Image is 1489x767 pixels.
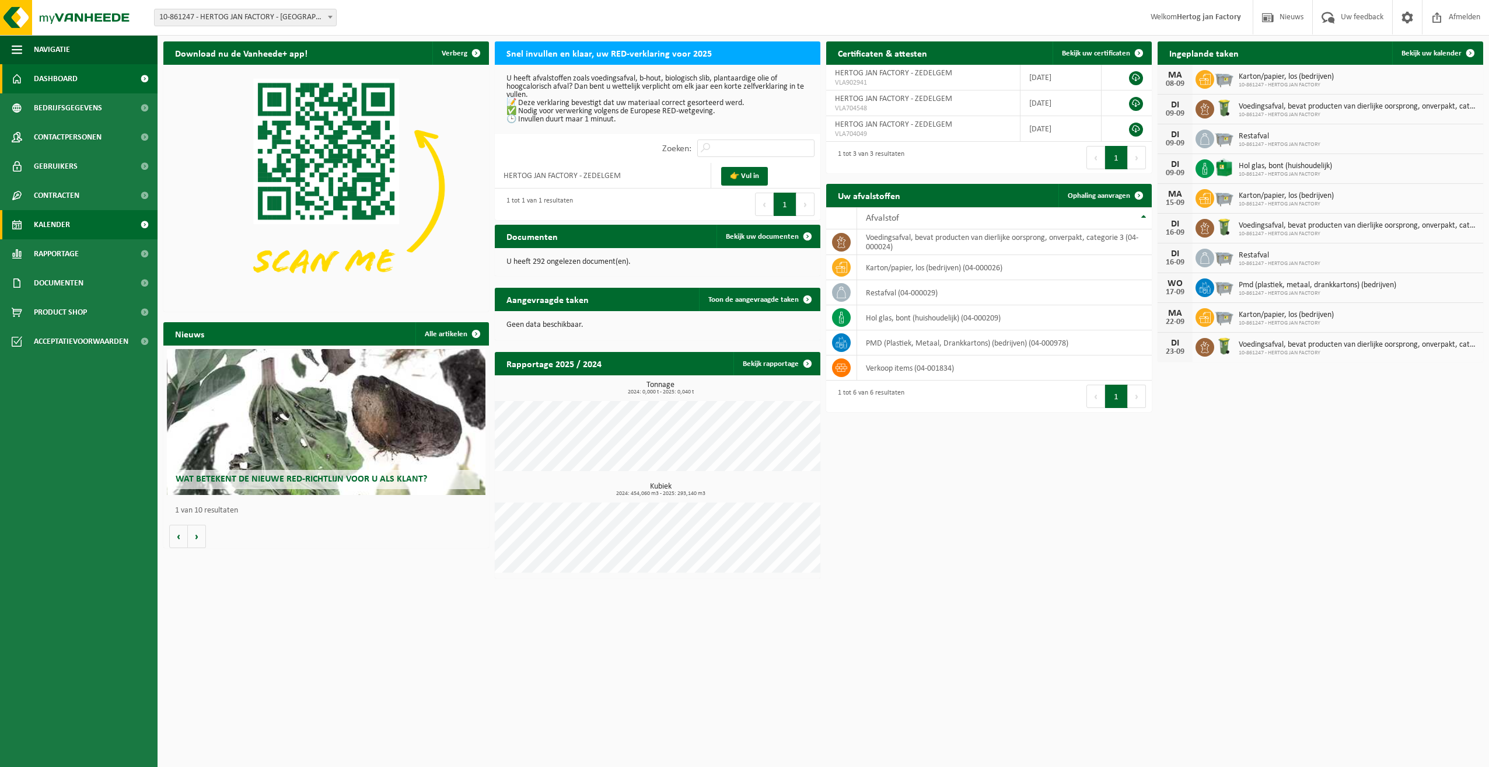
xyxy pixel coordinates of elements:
span: Karton/papier, los (bedrijven) [1239,191,1334,201]
button: Verberg [432,41,488,65]
button: Next [796,193,815,216]
button: Volgende [188,525,206,548]
span: Verberg [442,50,467,57]
p: Geen data beschikbaar. [506,321,809,329]
div: 16-09 [1163,229,1187,237]
div: WO [1163,279,1187,288]
span: Bekijk uw documenten [726,233,799,240]
span: Voedingsafval, bevat producten van dierlijke oorsprong, onverpakt, categorie 3 [1239,221,1477,231]
span: 10-861247 - HERTOG JAN FACTORY [1239,231,1477,238]
span: Hol glas, bont (huishoudelijk) [1239,162,1332,171]
td: voedingsafval, bevat producten van dierlijke oorsprong, onverpakt, categorie 3 (04-000024) [857,229,1152,255]
span: Afvalstof [866,214,899,223]
h2: Certificaten & attesten [826,41,939,64]
img: WB-2500-GAL-GY-01 [1214,247,1234,267]
div: MA [1163,71,1187,80]
button: Previous [1086,385,1105,408]
span: Product Shop [34,298,87,327]
span: 10-861247 - HERTOG JAN FACTORY [1239,260,1320,267]
button: Next [1128,146,1146,169]
span: Dashboard [34,64,78,93]
div: DI [1163,160,1187,169]
td: HERTOG JAN FACTORY - ZEDELGEM [495,163,711,189]
td: [DATE] [1020,116,1102,142]
button: Vorige [169,525,188,548]
h2: Uw afvalstoffen [826,184,912,207]
span: 10-861247 - HERTOG JAN FACTORY [1239,171,1332,178]
span: HERTOG JAN FACTORY - ZEDELGEM [835,69,952,78]
img: WB-2500-GAL-GY-01 [1214,68,1234,88]
img: CR-BU-1C-4000-MET-03 [1214,158,1234,177]
div: 08-09 [1163,80,1187,88]
a: Bekijk rapportage [733,352,819,375]
span: VLA704049 [835,130,1011,139]
h3: Kubiek [501,483,820,497]
span: Kalender [34,210,70,239]
span: 10-861247 - HERTOG JAN FACTORY [1239,290,1396,297]
span: Documenten [34,269,83,298]
button: 1 [1105,146,1128,169]
span: Rapportage [34,239,79,269]
td: [DATE] [1020,90,1102,116]
span: HERTOG JAN FACTORY - ZEDELGEM [835,95,952,103]
span: Gebruikers [34,152,78,181]
div: 16-09 [1163,259,1187,267]
h3: Tonnage [501,381,820,395]
div: 09-09 [1163,110,1187,118]
span: Acceptatievoorwaarden [34,327,128,356]
a: 👉 Vul in [721,167,768,186]
h2: Aangevraagde taken [495,288,600,311]
td: karton/papier, los (bedrijven) (04-000026) [857,255,1152,280]
button: Next [1128,385,1146,408]
span: 10-861247 - HERTOG JAN FACTORY [1239,350,1477,357]
span: HERTOG JAN FACTORY - ZEDELGEM [835,120,952,129]
p: U heeft 292 ongelezen document(en). [506,258,809,266]
span: Restafval [1239,251,1320,260]
img: WB-2500-GAL-GY-01 [1214,128,1234,148]
span: Bekijk uw certificaten [1062,50,1130,57]
span: Voedingsafval, bevat producten van dierlijke oorsprong, onverpakt, categorie 3 [1239,102,1477,111]
span: Contracten [34,181,79,210]
div: 23-09 [1163,348,1187,356]
a: Bekijk uw kalender [1392,41,1482,65]
span: VLA704548 [835,104,1011,113]
div: MA [1163,190,1187,199]
div: 1 tot 3 van 3 resultaten [832,145,904,170]
div: 17-09 [1163,288,1187,297]
div: 09-09 [1163,169,1187,177]
span: 2024: 0,000 t - 2025: 0,040 t [501,389,820,395]
div: DI [1163,249,1187,259]
img: Download de VHEPlus App [163,65,489,309]
div: 22-09 [1163,318,1187,326]
a: Wat betekent de nieuwe RED-richtlijn voor u als klant? [167,349,486,495]
h2: Snel invullen en klaar, uw RED-verklaring voor 2025 [495,41,723,64]
span: VLA902941 [835,78,1011,88]
span: 10-861247 - HERTOG JAN FACTORY [1239,82,1334,89]
span: Pmd (plastiek, metaal, drankkartons) (bedrijven) [1239,281,1396,290]
img: WB-0140-HPE-GN-50 [1214,98,1234,118]
a: Alle artikelen [415,322,488,346]
span: Contactpersonen [34,123,102,152]
span: Ophaling aanvragen [1068,192,1130,200]
img: WB-0140-HPE-GN-50 [1214,336,1234,356]
td: verkoop items (04-001834) [857,355,1152,381]
img: WB-2500-GAL-GY-01 [1214,187,1234,207]
div: DI [1163,130,1187,140]
img: WB-2500-GAL-GY-01 [1214,306,1234,326]
a: Bekijk uw certificaten [1053,41,1151,65]
span: 10-861247 - HERTOG JAN FACTORY [1239,320,1334,327]
div: 09-09 [1163,140,1187,148]
h2: Rapportage 2025 / 2024 [495,352,613,375]
span: Wat betekent de nieuwe RED-richtlijn voor u als klant? [176,475,427,484]
button: Previous [755,193,774,216]
button: 1 [1105,385,1128,408]
h2: Documenten [495,225,569,247]
h2: Ingeplande taken [1158,41,1250,64]
img: WB-0140-HPE-GN-50 [1214,217,1234,237]
td: restafval (04-000029) [857,280,1152,305]
td: [DATE] [1020,65,1102,90]
a: Bekijk uw documenten [716,225,819,248]
h2: Download nu de Vanheede+ app! [163,41,319,64]
span: Restafval [1239,132,1320,141]
td: PMD (Plastiek, Metaal, Drankkartons) (bedrijven) (04-000978) [857,330,1152,355]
